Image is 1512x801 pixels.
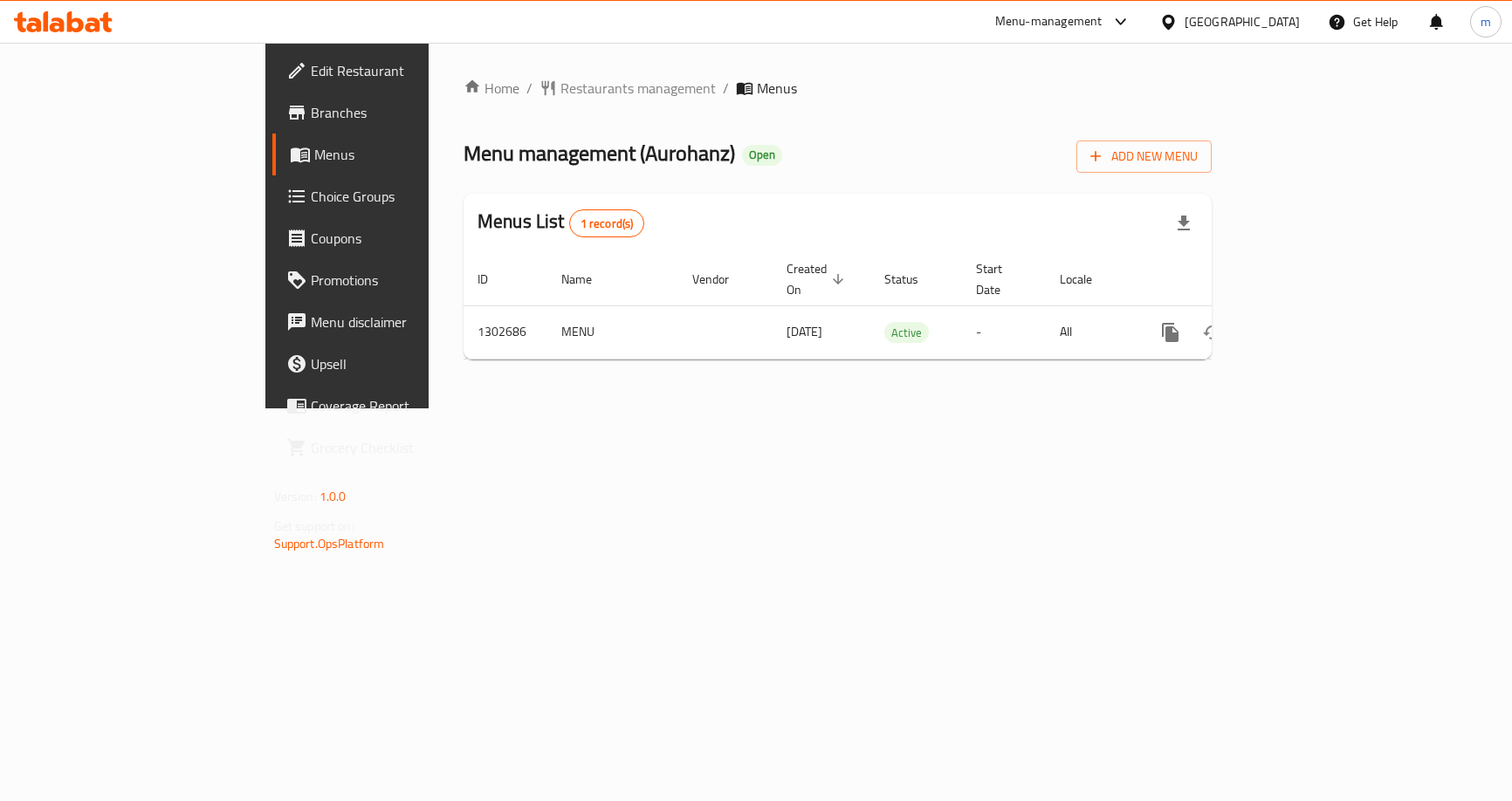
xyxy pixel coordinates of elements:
button: Add New Menu [1076,140,1212,173]
span: 1 record(s) [570,216,644,232]
span: Get support on: [274,515,354,537]
span: Status [884,269,941,290]
td: MENU [547,305,678,359]
span: Created On [787,258,849,300]
span: Open [742,147,782,162]
span: 1.0.0 [320,485,347,508]
span: Start Date [976,258,1025,300]
div: Menu-management [995,11,1103,32]
div: Open [742,145,782,166]
a: Promotions [272,259,518,301]
div: [GEOGRAPHIC_DATA] [1185,12,1300,31]
a: Menu disclaimer [272,301,518,343]
span: Choice Groups [311,186,504,207]
div: Total records count [569,209,645,237]
nav: breadcrumb [464,78,1212,99]
td: All [1046,305,1136,359]
a: Upsell [272,343,518,385]
a: Menus [272,133,518,175]
span: m [1481,12,1491,31]
a: Branches [272,92,518,133]
span: Active [884,323,929,343]
span: Menu management ( Aurohanz ) [464,133,735,173]
table: enhanced table [464,253,1331,359]
a: Restaurants management [540,78,716,99]
a: Grocery Checklist [272,427,518,469]
a: Coupons [272,217,518,259]
span: ID [478,269,511,290]
li: / [723,78,729,99]
h2: Menus List [478,209,644,237]
span: Menu disclaimer [311,311,504,332]
span: Locale [1060,269,1115,290]
a: Support.OpsPlatform [274,532,385,555]
span: Add New Menu [1090,146,1198,168]
span: Version: [274,485,317,508]
td: - [962,305,1046,359]
span: Menus [314,144,504,165]
span: Vendor [692,269,752,290]
span: Coverage Report [311,395,504,416]
li: / [526,78,533,99]
a: Choice Groups [272,175,518,217]
span: Edit Restaurant [311,60,504,81]
span: Name [561,269,615,290]
span: Promotions [311,270,504,291]
button: more [1150,311,1192,353]
a: Edit Restaurant [272,50,518,92]
span: Grocery Checklist [311,437,504,458]
a: Coverage Report [272,385,518,427]
div: Export file [1163,202,1205,244]
span: Upsell [311,353,504,374]
span: Branches [311,102,504,123]
span: Menus [757,78,797,99]
span: Coupons [311,228,504,249]
th: Actions [1136,253,1331,306]
button: Change Status [1192,311,1234,353]
span: [DATE] [787,320,822,343]
span: Restaurants management [560,78,716,99]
